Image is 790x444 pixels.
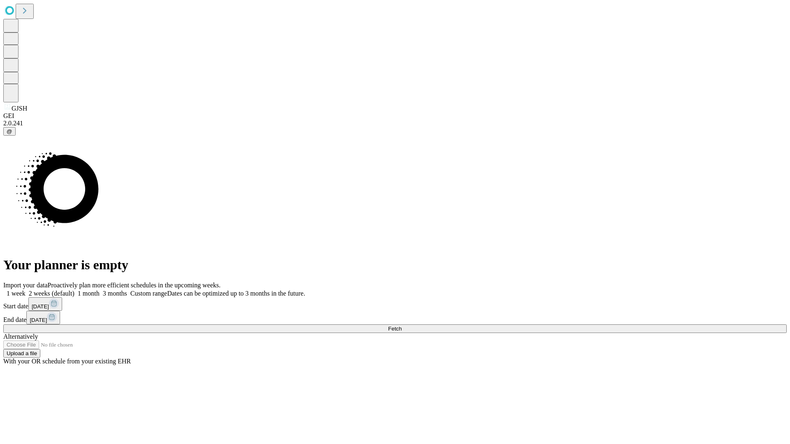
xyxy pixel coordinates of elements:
span: 1 month [78,290,100,297]
div: Start date [3,297,787,311]
button: [DATE] [26,311,60,324]
span: 3 months [103,290,127,297]
span: Proactively plan more efficient schedules in the upcoming weeks. [48,282,221,289]
span: GJSH [12,105,27,112]
span: 1 week [7,290,26,297]
span: Alternatively [3,333,38,340]
span: With your OR schedule from your existing EHR [3,358,131,365]
span: Fetch [388,326,402,332]
button: Fetch [3,324,787,333]
span: [DATE] [32,303,49,310]
span: Import your data [3,282,48,289]
div: End date [3,311,787,324]
div: GEI [3,112,787,120]
span: 2 weeks (default) [29,290,74,297]
span: [DATE] [30,317,47,323]
span: @ [7,128,12,134]
button: Upload a file [3,349,40,358]
h1: Your planner is empty [3,257,787,273]
button: @ [3,127,16,136]
button: [DATE] [28,297,62,311]
span: Dates can be optimized up to 3 months in the future. [167,290,305,297]
div: 2.0.241 [3,120,787,127]
span: Custom range [130,290,167,297]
